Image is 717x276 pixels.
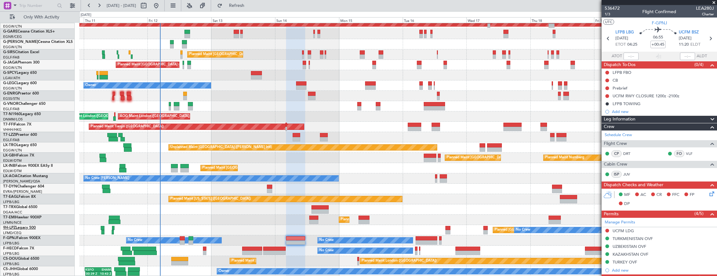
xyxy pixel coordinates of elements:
div: AOG Maint London ([GEOGRAPHIC_DATA]) [120,112,190,121]
a: LX-INBFalcon 900EX EASy II [3,164,53,168]
a: DRT [623,151,637,156]
span: G-SPCY [3,71,17,75]
span: Dispatch Checks and Weather [604,181,663,189]
a: LFPB/LBG [3,262,19,266]
a: T7-N1960Legacy 650 [3,112,41,116]
div: CP [611,150,622,157]
a: T7-EMIHawker 900XP [3,216,41,219]
div: Planned Maint [GEOGRAPHIC_DATA] [341,215,401,224]
span: 06:55 [653,34,663,41]
a: EDLW/DTM [3,158,22,163]
span: FFC [672,192,679,198]
div: Mon 15 [339,17,403,23]
span: LX-AOA [3,174,18,178]
a: G-JAGAPhenom 300 [3,61,40,64]
div: Flight Confirmed [642,8,676,15]
div: Planned Maint London ([GEOGRAPHIC_DATA]) [362,256,437,266]
span: [DATE] - [DATE] [107,3,136,8]
span: ALDT [697,53,707,59]
span: CS-JHH [3,267,17,271]
div: Fri 12 [147,17,211,23]
span: Cabin Crew [604,161,627,168]
div: TURKEY OVF [613,259,637,265]
span: LX-INB [3,164,15,168]
div: Planned Maint [GEOGRAPHIC_DATA] ([GEOGRAPHIC_DATA]) [447,153,545,162]
div: UCFM LDG [613,228,634,233]
span: 9H-LPZ [3,226,16,230]
a: EDLW/DTM [3,169,22,173]
span: F-GPNJ [3,236,17,240]
a: EGLF/FAB [3,138,19,142]
div: Planned Maint Nurnberg [545,153,584,162]
div: KSFO [85,268,98,271]
div: Wed 17 [466,17,530,23]
span: Dispatch To-Dos [604,61,635,69]
a: EGGW/LTN [3,148,22,153]
div: Owner [85,81,96,90]
span: (0/4) [694,61,704,68]
a: LFMD/CEQ [3,231,21,235]
div: FO [674,150,684,157]
a: LFPB/LBG [3,241,19,246]
span: G-GARE [3,30,18,33]
div: Planned Maint [GEOGRAPHIC_DATA] ([GEOGRAPHIC_DATA]) [189,50,288,59]
div: ISP [611,171,622,178]
div: No Crew [PERSON_NAME] [85,174,129,183]
div: UCFM RWY CLOSURE 1200z -2100z [613,93,679,99]
span: CS-DOU [3,257,18,261]
div: Planned Maint [US_STATE] ([GEOGRAPHIC_DATA]) [170,194,251,204]
span: G-SIRS [3,50,15,54]
div: 00:39 Z [86,272,99,275]
div: Owner [219,267,229,276]
a: EGGW/LTN [3,65,22,70]
div: Planned Maint [GEOGRAPHIC_DATA] ([GEOGRAPHIC_DATA]) [202,163,301,173]
span: Flight Crew [604,140,627,147]
span: ETOT [615,42,626,48]
div: No Crew [319,236,334,245]
a: G-ENRGPraetor 600 [3,92,39,95]
span: (4/5) [694,210,704,217]
span: LEA280J [696,5,714,12]
a: VLF [686,151,700,156]
span: FP [690,192,694,198]
span: 536472 [605,5,620,12]
span: [DATE] [679,35,692,42]
span: 04:25 [627,42,637,48]
span: Refresh [224,3,250,8]
a: Schedule Crew [605,132,632,138]
div: Planned Maint Tianjin ([GEOGRAPHIC_DATA]) [91,122,164,131]
div: Planned Maint [GEOGRAPHIC_DATA] ([GEOGRAPHIC_DATA]) [231,256,330,266]
div: KAZAKHSTAN OVF [613,252,648,257]
div: CB [613,78,618,83]
div: LFPB FBO [613,70,631,75]
a: T7-FFIFalcon 7X [3,123,31,126]
a: EGSS/STN [3,96,20,101]
a: LFPB/LBG [3,200,19,204]
a: LX-TROLegacy 650 [3,143,37,147]
span: Only With Activity [16,15,66,19]
div: No Crew [516,225,530,235]
span: T7-N1960 [3,112,21,116]
a: EVRA/[PERSON_NAME] [3,189,42,194]
input: Trip Number [19,1,55,10]
div: Tue 16 [403,17,466,23]
a: LX-GBHFalcon 7X [3,154,34,157]
a: EGNR/CEG [3,34,22,39]
div: Prebrief [613,85,627,91]
span: G-ENRG [3,92,18,95]
button: UTC [603,19,614,25]
div: Unplanned Maint [GEOGRAPHIC_DATA] ([PERSON_NAME] Intl) [170,143,272,152]
a: T7-LZZIPraetor 600 [3,133,37,137]
a: [PERSON_NAME]/QSA [3,179,40,184]
span: F-GPNJ [652,20,667,26]
span: [DATE] [615,35,628,42]
span: T7-EMI [3,216,15,219]
div: EHAM [98,268,111,271]
a: F-GPNJFalcon 900EX [3,236,40,240]
a: G-SPCYLegacy 650 [3,71,37,75]
a: CS-JHHGlobal 6000 [3,267,38,271]
div: Sun 14 [275,17,339,23]
span: T7-FFI [3,123,14,126]
span: ELDT [690,42,700,48]
div: Planned [GEOGRAPHIC_DATA] ([GEOGRAPHIC_DATA]) [495,225,583,235]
